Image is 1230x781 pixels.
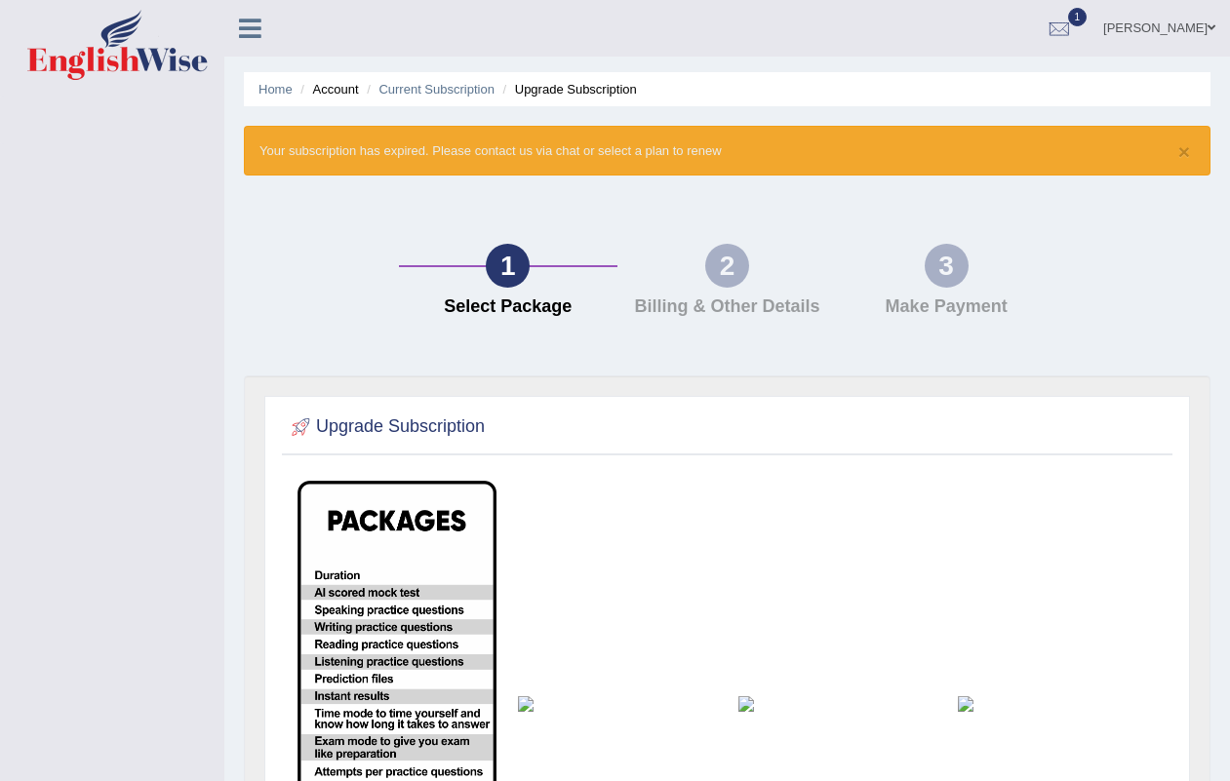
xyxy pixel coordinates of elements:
div: 2 [705,244,749,288]
h4: Select Package [409,297,609,317]
h2: Upgrade Subscription [287,412,485,442]
span: 1 [1068,8,1088,26]
h4: Make Payment [847,297,1047,317]
img: inr-diamond.png [958,696,1157,712]
button: × [1178,141,1190,162]
img: inr-silver.png [518,696,717,712]
img: inr-gold.png [738,696,937,712]
h4: Billing & Other Details [627,297,827,317]
div: 1 [486,244,530,288]
div: 3 [925,244,969,288]
a: Current Subscription [378,82,495,97]
div: Your subscription has expired. Please contact us via chat or select a plan to renew [244,126,1210,176]
a: Home [258,82,293,97]
li: Account [296,80,358,98]
li: Upgrade Subscription [498,80,637,98]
